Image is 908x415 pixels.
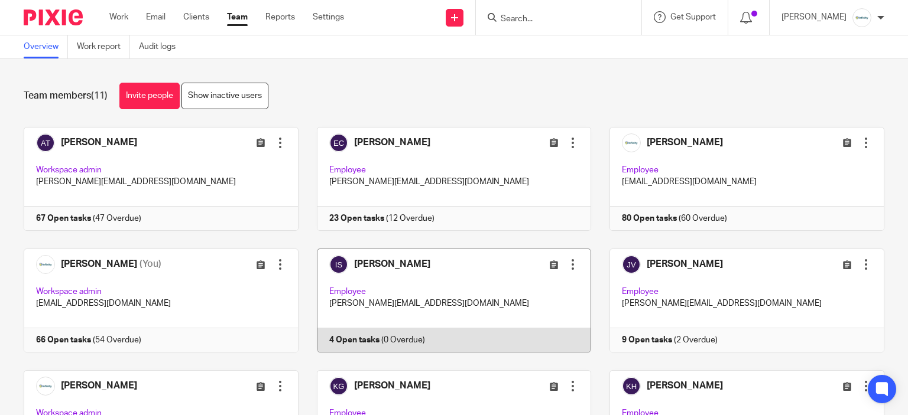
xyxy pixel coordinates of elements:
a: Audit logs [139,35,184,58]
a: Invite people [119,83,180,109]
a: Reports [265,11,295,23]
a: Show inactive users [181,83,268,109]
a: Clients [183,11,209,23]
a: Work report [77,35,130,58]
span: Get Support [670,13,716,21]
p: [PERSON_NAME] [781,11,847,23]
a: Settings [313,11,344,23]
a: Work [109,11,128,23]
a: Overview [24,35,68,58]
a: Email [146,11,166,23]
img: Pixie [24,9,83,25]
h1: Team members [24,90,108,102]
input: Search [500,14,606,25]
span: (11) [91,91,108,100]
a: Team [227,11,248,23]
img: Infinity%20Logo%20with%20Whitespace%20.png [852,8,871,27]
